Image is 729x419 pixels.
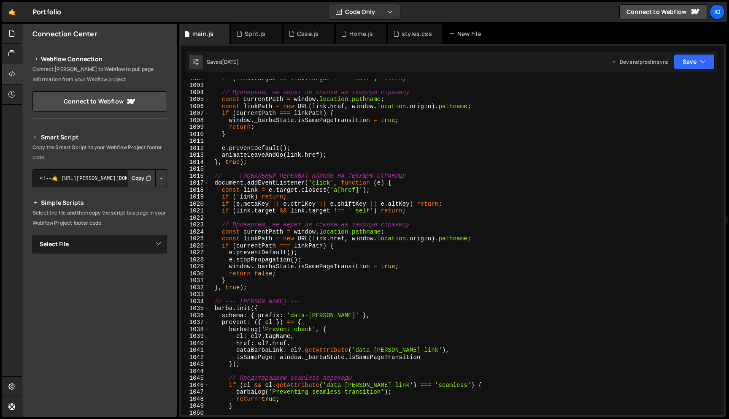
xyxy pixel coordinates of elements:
[181,340,209,347] div: 1040
[32,142,167,163] p: Copy the Smart Script to your Webflow Project footer code.
[297,30,319,38] div: Case.js
[181,82,209,89] div: 1003
[32,64,167,84] p: Connect [PERSON_NAME] to Webflow to pull page information from your Webflow project
[181,166,209,173] div: 1015
[181,249,209,256] div: 1027
[181,305,209,312] div: 1035
[181,284,209,291] div: 1032
[32,29,97,38] h2: Connection Center
[32,54,167,64] h2: Webflow Connection
[181,187,209,194] div: 1018
[181,333,209,340] div: 1039
[181,117,209,124] div: 1008
[181,180,209,187] div: 1017
[181,396,209,403] div: 1048
[329,4,400,19] button: Code Only
[181,215,209,222] div: 1022
[181,375,209,382] div: 1045
[181,256,209,264] div: 1028
[611,58,669,65] div: Dev and prod in sync
[127,169,156,187] button: Copy
[181,152,209,159] div: 1013
[181,124,209,131] div: 1009
[181,298,209,305] div: 1034
[32,169,167,187] textarea: <!--🤙 [URL][PERSON_NAME][DOMAIN_NAME]> <script>document.addEventListener("DOMContentLoaded", func...
[32,132,167,142] h2: Smart Script
[181,410,209,417] div: 1050
[32,198,167,208] h2: Simple Scripts
[32,208,167,228] p: Select the file and then copy the script to a page in your Webflow Project footer code.
[402,30,432,38] div: styles.css
[710,4,725,19] a: Ig
[674,54,715,69] button: Save
[207,58,239,65] div: Saved
[619,4,707,19] a: Connect to Webflow
[181,103,209,110] div: 1006
[181,138,209,145] div: 1011
[181,291,209,298] div: 1033
[181,382,209,389] div: 1046
[181,368,209,375] div: 1044
[181,89,209,96] div: 1004
[222,58,239,65] div: [DATE]
[181,131,209,138] div: 1010
[349,30,373,38] div: Home.js
[2,2,22,22] a: 🤙
[181,277,209,284] div: 1031
[32,267,168,343] iframe: YouTube video player
[32,91,167,112] a: Connect to Webflow
[449,30,484,38] div: New File
[181,389,209,396] div: 1047
[181,319,209,326] div: 1037
[181,159,209,166] div: 1014
[181,193,209,201] div: 1019
[181,229,209,236] div: 1024
[181,207,209,215] div: 1021
[181,354,209,361] div: 1042
[181,263,209,270] div: 1029
[127,169,167,187] div: Button group with nested dropdown
[32,7,61,17] div: Portfolio
[181,312,209,319] div: 1036
[181,403,209,410] div: 1049
[181,110,209,117] div: 1007
[181,145,209,152] div: 1012
[181,173,209,180] div: 1016
[192,30,213,38] div: main.js
[181,242,209,250] div: 1026
[181,235,209,242] div: 1025
[245,30,265,38] div: Split.js
[181,326,209,333] div: 1038
[181,347,209,354] div: 1041
[181,96,209,103] div: 1005
[181,361,209,368] div: 1043
[181,201,209,208] div: 1020
[181,270,209,278] div: 1030
[181,221,209,229] div: 1023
